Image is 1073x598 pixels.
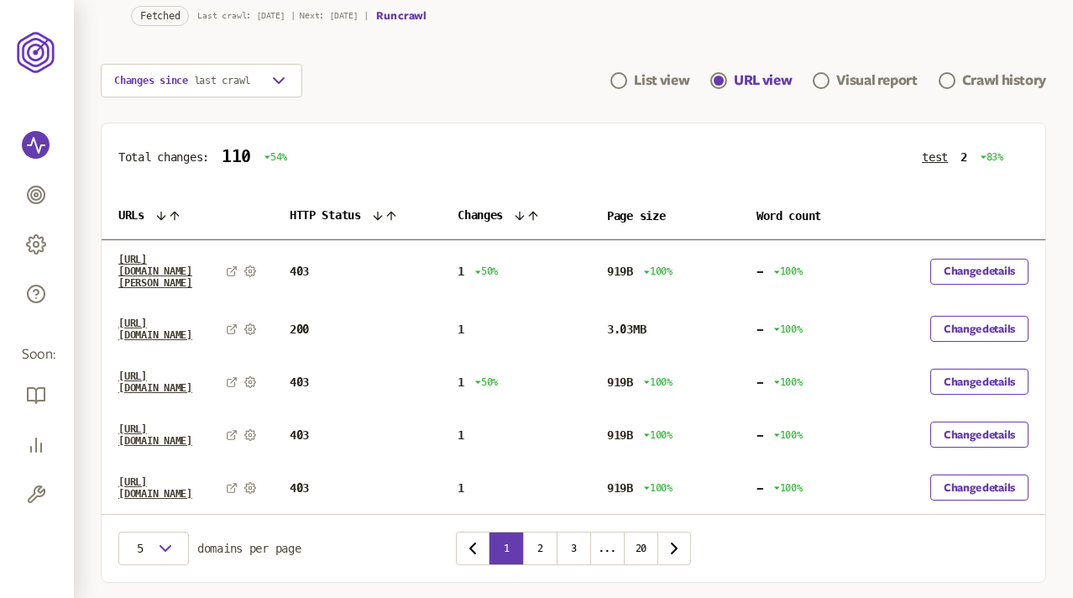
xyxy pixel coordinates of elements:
[458,375,464,389] span: 1
[756,323,763,336] span: -
[836,71,917,91] div: Visual report
[740,191,889,240] th: Word count
[441,191,590,240] th: Changes
[290,323,309,336] span: 200
[458,323,464,336] span: 1
[376,9,426,23] button: Run crawl
[264,150,287,164] span: 54%
[734,71,792,91] div: URL view
[939,71,1046,91] a: Crawl history
[610,64,1046,97] div: Navigation
[930,369,1029,395] button: Change details
[118,532,189,565] button: 5
[118,317,219,341] a: [URL][DOMAIN_NAME]
[194,75,251,87] span: last crawl
[756,375,763,389] span: -
[118,423,219,447] a: [URL][DOMAIN_NAME]
[643,428,673,442] span: 100%
[710,71,792,91] a: URL view
[118,150,209,164] p: Total changes:
[290,428,309,442] span: 403
[607,428,633,442] span: 919B
[773,323,803,336] span: 100%
[773,481,803,495] span: 100%
[290,375,309,389] span: 403
[773,428,803,442] span: 100%
[140,8,180,24] span: Fetched
[458,265,464,278] span: 1
[930,259,1029,285] button: Change details
[930,475,1029,501] button: Change details
[643,375,673,389] span: 100%
[102,191,273,240] th: URLs
[756,428,763,442] span: -
[114,74,250,87] p: Changes since
[523,532,557,565] button: 2
[930,422,1029,448] button: Change details
[773,375,803,389] span: 100%
[489,532,523,565] button: 1
[273,191,441,240] th: HTTP Status
[474,375,498,389] span: 50%
[960,150,967,164] p: 2
[922,150,948,164] button: test
[590,532,624,565] button: ...
[101,64,302,97] button: Changes since last crawl
[962,71,1046,91] div: Crawl history
[930,316,1029,342] button: Change details
[474,265,498,278] span: 50%
[624,532,657,565] button: 20
[197,542,301,555] span: domains per page
[607,481,633,495] span: 919B
[643,265,673,278] span: 100%
[607,323,646,336] span: 3.03MB
[557,532,590,565] button: 3
[756,481,763,495] span: -
[458,428,464,442] span: 1
[118,370,219,394] a: [URL][DOMAIN_NAME]
[197,11,368,21] p: Last crawl: [DATE] | Next: [DATE] |
[756,265,763,278] span: -
[813,71,917,91] a: Visual report
[132,542,149,555] span: 5
[458,481,464,495] span: 1
[643,481,673,495] span: 100%
[290,265,309,278] span: 403
[607,265,633,278] span: 919B
[118,254,219,289] a: [URL][DOMAIN_NAME][PERSON_NAME]
[590,191,740,240] th: Page size
[610,71,689,91] a: List view
[980,150,1003,164] span: 83%
[118,476,219,500] a: [URL][DOMAIN_NAME]
[773,265,803,278] span: 100%
[22,345,52,365] span: Soon:
[222,147,251,166] p: 110
[290,481,309,495] span: 403
[634,71,689,91] div: List view
[607,375,633,389] span: 919B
